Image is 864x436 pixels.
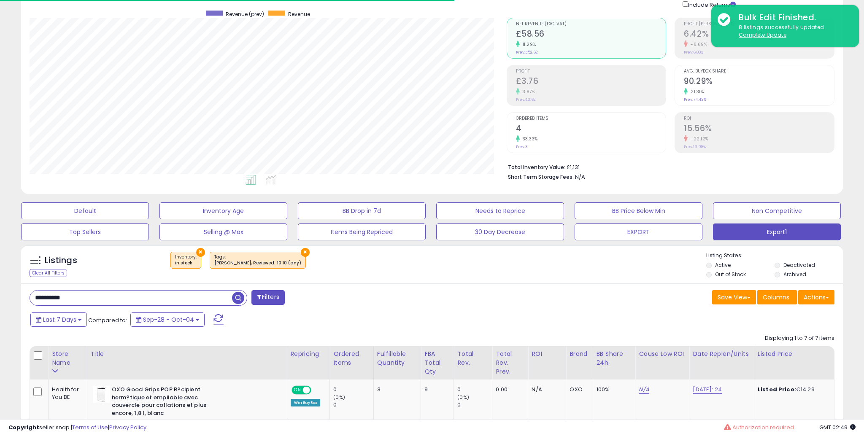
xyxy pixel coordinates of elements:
[52,386,81,401] div: Health for You BE
[45,255,77,266] h5: Listings
[175,260,197,266] div: in stock
[8,424,146,432] div: seller snap | |
[712,290,756,304] button: Save View
[763,293,789,301] span: Columns
[159,223,287,240] button: Selling @ Max
[688,89,704,95] small: 21.31%
[310,387,323,394] span: OFF
[377,350,417,367] div: Fulfillable Quantity
[688,41,707,48] small: -6.69%
[436,202,564,219] button: Needs to Reprice
[532,350,562,358] div: ROI
[639,385,649,394] a: N/A
[516,116,666,121] span: Ordered Items
[758,385,796,393] b: Listed Price:
[508,173,574,180] b: Short Term Storage Fees:
[684,116,834,121] span: ROI
[575,223,702,240] button: EXPORT
[508,161,829,172] li: £1,131
[758,386,828,393] div: €14.29
[424,386,447,393] div: 9
[508,164,565,171] b: Total Inventory Value:
[8,423,39,431] strong: Copyright
[291,399,321,406] div: Win BuyBox
[377,386,414,393] div: 3
[424,350,450,376] div: FBA Total Qty
[693,350,751,358] div: Date Replen/Units
[516,97,536,102] small: Prev: £3.62
[570,386,586,393] div: OXO
[684,29,834,40] h2: 6.42%
[684,22,834,27] span: Profit [PERSON_NAME]
[575,173,585,181] span: N/A
[684,97,706,102] small: Prev: 74.43%
[516,22,666,27] span: Net Revenue (Exc. VAT)
[597,386,629,393] div: 100%
[715,271,746,278] label: Out of Stock
[684,124,834,135] h2: 15.56%
[783,271,806,278] label: Archived
[298,223,426,240] button: Items Being Repriced
[706,252,843,260] p: Listing States:
[684,144,706,149] small: Prev: 19.98%
[713,223,841,240] button: Export1
[597,350,632,367] div: BB Share 24h.
[693,385,722,394] a: [DATE]: 24
[496,386,521,393] div: 0.00
[298,202,426,219] button: BB Drop in 7d
[301,248,310,257] button: ×
[783,261,815,269] label: Deactivated
[798,290,834,304] button: Actions
[570,350,589,358] div: Brand
[688,136,709,142] small: -22.12%
[43,315,76,324] span: Last 7 Days
[715,261,731,269] label: Active
[91,350,283,358] div: Title
[758,350,831,358] div: Listed Price
[516,69,666,74] span: Profit
[226,11,264,18] span: Revenue (prev)
[288,11,310,18] span: Revenue
[639,350,686,358] div: Cause Low ROI
[436,223,564,240] button: 30 Day Decrease
[109,423,146,431] a: Privacy Policy
[112,386,214,419] b: OXO Good Grips POP R?cipient herm?tique et empilable avec couvercle pour collations et plus encor...
[516,76,666,88] h2: £3.76
[739,31,786,38] u: Complete Update
[251,290,284,305] button: Filters
[214,254,301,266] span: Tags :
[333,350,370,367] div: Ordered Items
[457,350,489,367] div: Total Rev.
[72,423,108,431] a: Terms of Use
[684,50,703,55] small: Prev: 6.88%
[520,41,536,48] small: 11.29%
[765,334,834,342] div: Displaying 1 to 7 of 7 items
[333,386,373,393] div: 0
[52,350,84,367] div: Store Name
[496,350,524,376] div: Total Rev. Prev.
[520,136,538,142] small: 33.33%
[635,346,689,379] th: CSV column name: cust_attr_5_Cause Low ROI
[516,144,528,149] small: Prev: 3
[516,124,666,135] h2: 4
[457,394,469,401] small: (0%)
[159,202,287,219] button: Inventory Age
[516,29,666,40] h2: £58.56
[333,394,345,401] small: (0%)
[732,24,853,39] div: 8 listings successfully updated.
[532,386,559,393] div: N/A
[21,223,149,240] button: Top Sellers
[143,315,194,324] span: Sep-28 - Oct-04
[175,254,197,266] span: Inventory :
[291,350,327,358] div: Repricing
[333,401,373,409] div: 0
[30,312,87,327] button: Last 7 Days
[684,76,834,88] h2: 90.29%
[130,312,205,327] button: Sep-28 - Oct-04
[457,401,492,409] div: 0
[214,260,301,266] div: [PERSON_NAME], Reviewed: 10.10 (any)
[88,316,127,324] span: Compared to:
[516,50,538,55] small: Prev: £52.62
[457,386,492,393] div: 0
[575,202,702,219] button: BB Price Below Min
